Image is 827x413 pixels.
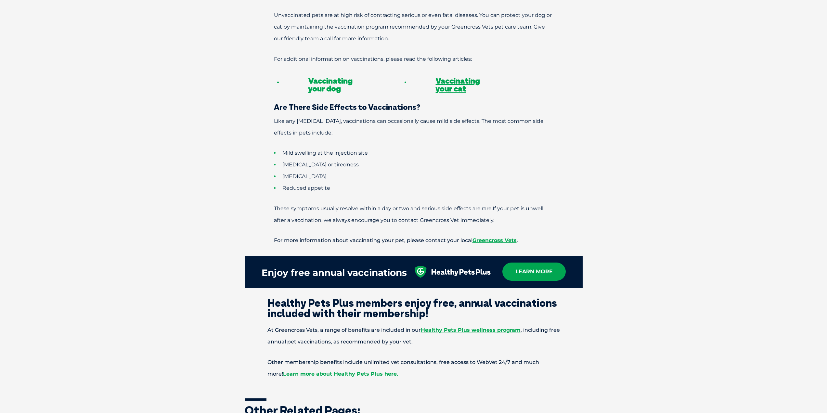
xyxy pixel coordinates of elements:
div: Enjoy free annual vaccinations [262,263,407,283]
p: At Greencross Vets, a range of benefits are included in our , including free annual pet vaccinati... [245,324,583,348]
a: Learn more about Healthy Pets Plus here. [283,371,398,377]
p: For more information about vaccinating your pet, please contact your local . [251,235,576,246]
span: Mild swelling at the injection site [282,150,368,156]
span: Unvaccinated pets are at high risk of contracting serious or even fatal diseases. You can protect... [274,12,552,42]
p: Other membership benefits include unlimited vet consultations, free access to WebVet 24/7 and muc... [245,356,583,380]
span: Like any [MEDICAL_DATA], vaccinations can occasionally cause mild side effects. The most common s... [274,118,544,136]
span: These symptoms usually resolve within a day or two and serious side effects are rare. [274,205,493,212]
span: Reduced appetite [282,185,330,191]
h2: Healthy Pets Plus members enjoy free, annual vaccinations included with their membership! [245,298,583,318]
span: If your pet is unwell after a vaccination, we always encourage you to contact Greencross Vet imme... [274,205,543,223]
a: Vaccinating your dog [308,76,353,93]
span: For additional information on vaccinations, please read the following articles: [274,56,472,62]
img: healthy-pets-plus.svg [413,266,491,278]
a: Greencross Vets [472,237,517,243]
a: Vaccinating your cat [436,76,480,93]
a: learn more [502,263,566,281]
span: Are There Side Effects to Vaccinations? [274,102,420,112]
span: [MEDICAL_DATA] or tiredness [282,161,359,168]
span: [MEDICAL_DATA] [282,173,327,179]
a: Healthy Pets Plus wellness program [421,327,521,333]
